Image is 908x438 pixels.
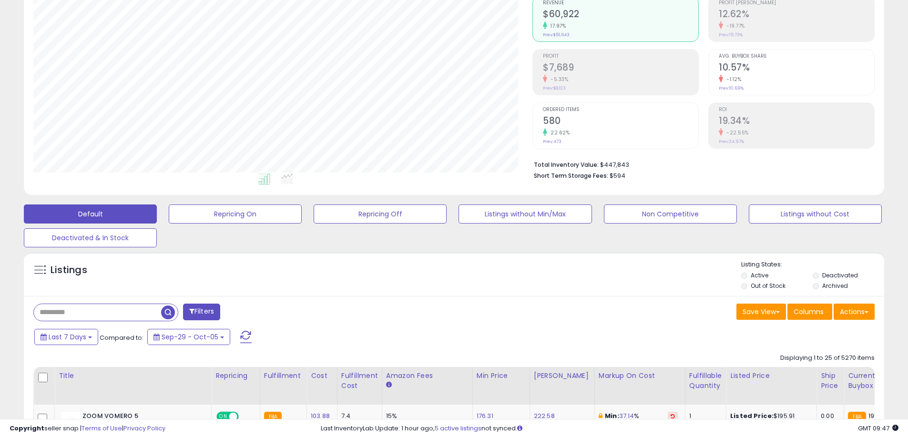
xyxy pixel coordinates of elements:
div: Cost [311,371,333,381]
button: Save View [736,304,786,320]
span: ON [217,413,229,421]
div: Listed Price [730,371,813,381]
div: 1 [689,412,719,420]
span: Revenue [543,0,698,6]
small: Prev: $51,643 [543,32,570,38]
small: 22.62% [547,129,570,136]
b: Min: [605,411,619,420]
strong: Copyright [10,424,44,433]
b: Short Term Storage Fees: [534,172,608,180]
span: Last 7 Days [49,332,86,342]
div: Displaying 1 to 25 of 5270 items [780,354,875,363]
span: Sep-29 - Oct-05 [162,332,218,342]
small: Prev: $8,123 [543,85,566,91]
div: Fulfillment Cost [341,371,378,391]
button: Deactivated & In Stock [24,228,157,247]
small: -22.55% [723,129,749,136]
small: 17.97% [547,22,566,30]
button: Repricing Off [314,204,447,224]
label: Active [751,271,768,279]
div: 15% [386,412,465,420]
h2: $60,922 [543,9,698,21]
span: Compared to: [100,333,143,342]
button: Repricing On [169,204,302,224]
div: 7.4 [341,412,375,420]
div: Markup on Cost [599,371,681,381]
div: Ship Price [821,371,840,391]
small: FBA [848,412,866,422]
span: Profit [543,54,698,59]
button: Listings without Min/Max [459,204,592,224]
span: Columns [794,307,824,316]
div: seller snap | | [10,424,165,433]
div: Last InventoryLab Update: 1 hour ago, not synced. [321,424,898,433]
span: ROI [719,107,874,112]
b: Listed Price: [730,411,774,420]
p: Listing States: [741,260,884,269]
a: Privacy Policy [123,424,165,433]
div: % [599,412,678,429]
span: $594 [610,171,625,180]
div: Title [59,371,207,381]
div: Current Buybox Price [848,371,897,391]
button: Default [24,204,157,224]
small: -1.12% [723,76,741,83]
b: ZOOM VOMERO 5 [82,412,198,423]
span: Profit [PERSON_NAME] [719,0,874,6]
span: OFF [237,413,253,421]
small: -19.77% [723,22,745,30]
div: Min Price [477,371,526,381]
div: 0.00 [821,412,837,420]
span: 195.91 [868,411,886,420]
label: Archived [822,282,848,290]
button: Sep-29 - Oct-05 [147,329,230,345]
a: Terms of Use [82,424,122,433]
li: $447,843 [534,158,867,170]
button: Listings without Cost [749,204,882,224]
button: Filters [183,304,220,320]
h5: Listings [51,264,87,277]
div: $195.91 [730,412,809,420]
span: Ordered Items [543,107,698,112]
small: Amazon Fees. [386,381,392,389]
h2: 19.34% [719,115,874,128]
span: 2025-10-13 09:47 GMT [858,424,898,433]
div: Repricing [215,371,256,381]
button: Last 7 Days [34,329,98,345]
button: Columns [787,304,832,320]
b: Total Inventory Value: [534,161,599,169]
a: 37.14 [619,411,634,421]
small: Prev: 24.97% [719,139,744,144]
a: 5 active listings [435,424,481,433]
div: Fulfillment [264,371,303,381]
small: Prev: 15.73% [719,32,743,38]
span: Avg. Buybox Share [719,54,874,59]
small: FBA [264,412,282,422]
button: Actions [834,304,875,320]
label: Out of Stock [751,282,786,290]
div: Amazon Fees [386,371,469,381]
div: [PERSON_NAME] [534,371,591,381]
h2: 10.57% [719,62,874,75]
a: 103.88 [311,411,330,421]
div: Fulfillable Quantity [689,371,722,391]
h2: $7,689 [543,62,698,75]
label: Deactivated [822,271,858,279]
small: Prev: 473 [543,139,561,144]
th: The percentage added to the cost of goods (COGS) that forms the calculator for Min & Max prices. [594,367,685,405]
small: Prev: 10.69% [719,85,744,91]
h2: 12.62% [719,9,874,21]
a: 176.31 [477,411,493,421]
button: Non Competitive [604,204,737,224]
h2: 580 [543,115,698,128]
img: 31x3N0tgVaL._SL40_.jpg [61,412,80,431]
small: -5.33% [547,76,568,83]
a: 222.58 [534,411,555,421]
